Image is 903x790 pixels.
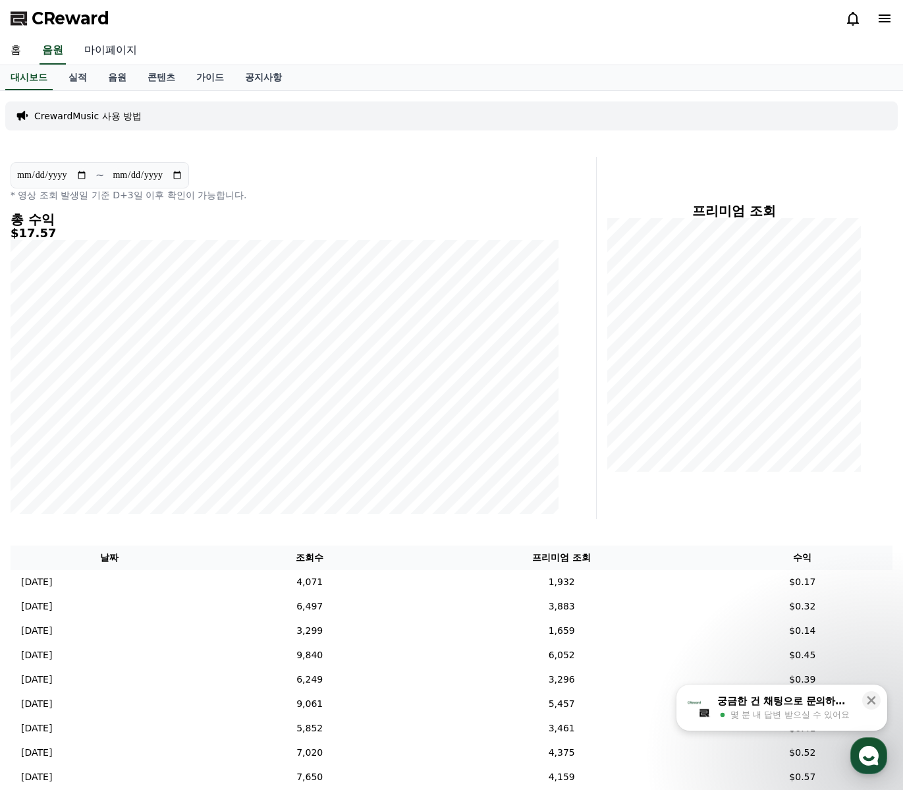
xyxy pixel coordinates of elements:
a: 콘텐츠 [137,65,186,90]
a: 음원 [97,65,137,90]
td: 6,249 [209,667,411,692]
a: CReward [11,8,109,29]
td: $0.32 [713,594,892,619]
td: 9,840 [209,643,411,667]
td: 5,852 [209,716,411,741]
td: 6,497 [209,594,411,619]
a: 홈 [4,418,87,451]
p: [DATE] [21,697,52,711]
td: 7,020 [209,741,411,765]
p: [DATE] [21,770,52,784]
span: 홈 [41,437,49,448]
td: $0.39 [713,667,892,692]
a: 공지사항 [234,65,292,90]
td: 5,457 [411,692,713,716]
p: [DATE] [21,721,52,735]
a: 대시보드 [5,65,53,90]
td: 7,650 [209,765,411,789]
th: 조회수 [209,546,411,570]
h4: 프리미엄 조회 [607,204,861,218]
td: 4,375 [411,741,713,765]
a: CrewardMusic 사용 방법 [34,109,142,123]
a: 가이드 [186,65,234,90]
p: ~ [96,167,104,183]
td: 1,932 [411,570,713,594]
p: [DATE] [21,600,52,613]
a: 음원 [40,37,66,65]
a: 설정 [170,418,253,451]
td: 6,052 [411,643,713,667]
p: [DATE] [21,648,52,662]
a: 실적 [58,65,97,90]
td: 3,461 [411,716,713,741]
p: [DATE] [21,575,52,589]
td: $0.45 [713,643,892,667]
td: 3,299 [209,619,411,643]
th: 수익 [713,546,892,570]
h4: 총 수익 [11,212,559,227]
td: 4,071 [209,570,411,594]
p: [DATE] [21,624,52,638]
th: 날짜 [11,546,209,570]
td: 1,659 [411,619,713,643]
p: * 영상 조회 발생일 기준 D+3일 이후 확인이 가능합니다. [11,188,559,202]
td: $0.17 [713,570,892,594]
td: $0.52 [713,741,892,765]
a: 대화 [87,418,170,451]
p: [DATE] [21,673,52,687]
p: [DATE] [21,746,52,760]
td: 4,159 [411,765,713,789]
td: 3,296 [411,667,713,692]
th: 프리미엄 조회 [411,546,713,570]
td: 9,061 [209,692,411,716]
h5: $17.57 [11,227,559,240]
td: 3,883 [411,594,713,619]
a: 마이페이지 [74,37,148,65]
td: $0.57 [713,765,892,789]
span: 설정 [204,437,219,448]
td: $0.14 [713,619,892,643]
span: 대화 [121,438,136,449]
span: CReward [32,8,109,29]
